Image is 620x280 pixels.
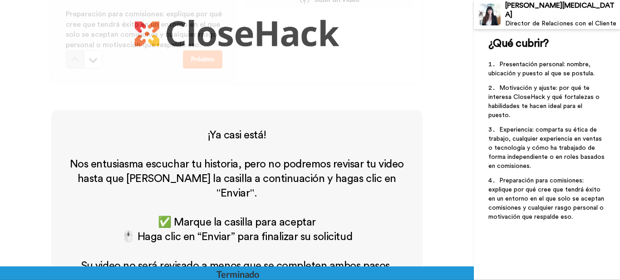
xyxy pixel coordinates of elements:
font: Preparación para comisiones: explique por qué cree que tendrá éxito en un entorno en el que solo ... [488,177,606,220]
font: ¡Ya casi está! [207,130,266,141]
font: ¿Qué cubrir? [488,38,549,49]
font: Motivación y ajuste: por qué te interesa CloseHack y qué fortalezas o habilidades te hacen ideal ... [488,85,601,118]
font: Experiencia: comparta su ética de trabajo, cualquier experiencia en ventas o tecnología y cómo ha... [488,127,606,169]
font: Nos entusiasma escuchar tu historia, pero no podremos revisar tu video hasta que [PERSON_NAME] la... [70,159,407,199]
font: 🖱️ Haga clic en “Enviar” para finalizar su solicitud [122,231,353,242]
font: Director de Relaciones con el Cliente [505,20,616,27]
font: Presentación personal: nombre, ubicación y puesto al que se postula. [488,61,595,77]
font: Terminado [217,269,259,280]
font: [PERSON_NAME][MEDICAL_DATA] [505,2,615,18]
font: ✅ Marque la casilla para aceptar [158,217,316,228]
font: Su video no será revisado a menos que se completen ambos pasos. [81,260,393,271]
img: Imagen de perfil [479,4,501,25]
